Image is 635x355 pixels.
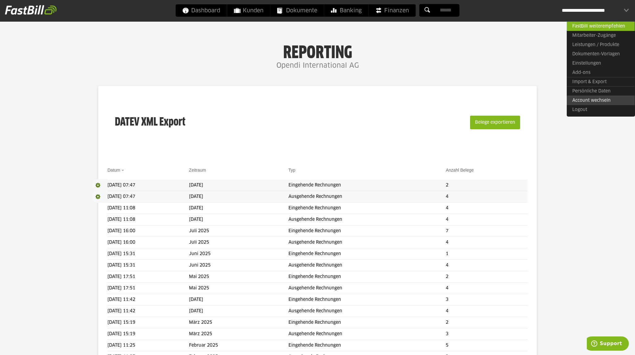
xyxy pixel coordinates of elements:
[271,4,324,17] a: Dokumente
[189,225,288,237] td: Juli 2025
[107,328,189,340] td: [DATE] 15:19
[121,170,125,171] img: sort_desc.gif
[369,4,416,17] a: Finanzen
[567,21,635,31] a: FastBill weiterempfehlen
[189,294,288,306] td: [DATE]
[288,214,446,225] td: Ausgehende Rechnungen
[288,328,446,340] td: Ausgehende Rechnungen
[446,248,527,260] td: 1
[446,271,527,283] td: 2
[115,103,185,142] h3: DATEV XML Export
[288,237,446,248] td: Ausgehende Rechnungen
[567,31,635,40] a: Mitarbeiter-Zugänge
[288,294,446,306] td: Eingehende Rechnungen
[288,180,446,191] td: Eingehende Rechnungen
[107,225,189,237] td: [DATE] 16:00
[107,260,189,271] td: [DATE] 15:31
[288,306,446,317] td: Ausgehende Rechnungen
[288,283,446,294] td: Ausgehende Rechnungen
[107,203,189,214] td: [DATE] 11:08
[288,260,446,271] td: Ausgehende Rechnungen
[62,44,573,60] h1: Reporting
[189,340,288,351] td: Februar 2025
[446,203,527,214] td: 4
[567,59,635,68] a: Einstellungen
[288,225,446,237] td: Eingehende Rechnungen
[446,328,527,340] td: 3
[189,306,288,317] td: [DATE]
[189,214,288,225] td: [DATE]
[277,4,317,17] span: Dokumente
[183,4,220,17] span: Dashboard
[567,105,635,114] a: Logout
[107,214,189,225] td: [DATE] 11:08
[176,4,227,17] a: Dashboard
[107,180,189,191] td: [DATE] 07:47
[331,4,362,17] span: Banking
[288,271,446,283] td: Eingehende Rechnungen
[189,260,288,271] td: Juni 2025
[107,237,189,248] td: [DATE] 16:00
[446,260,527,271] td: 4
[567,49,635,59] a: Dokumenten-Vorlagen
[288,191,446,203] td: Ausgehende Rechnungen
[446,306,527,317] td: 4
[288,168,296,173] a: Typ
[107,306,189,317] td: [DATE] 11:42
[446,283,527,294] td: 4
[189,180,288,191] td: [DATE]
[107,168,120,173] a: Datum
[446,294,527,306] td: 3
[189,271,288,283] td: Mai 2025
[189,237,288,248] td: Juli 2025
[5,5,57,15] img: fastbill_logo_white.png
[107,191,189,203] td: [DATE] 07:47
[446,237,527,248] td: 4
[107,340,189,351] td: [DATE] 11:25
[446,180,527,191] td: 2
[446,340,527,351] td: 5
[567,86,635,96] a: Persönliche Daten
[189,317,288,328] td: März 2025
[288,248,446,260] td: Eingehende Rechnungen
[288,340,446,351] td: Eingehende Rechnungen
[324,4,368,17] a: Banking
[189,283,288,294] td: Mai 2025
[189,191,288,203] td: [DATE]
[234,4,263,17] span: Kunden
[446,168,473,173] a: Anzahl Belege
[567,68,635,77] a: Add-ons
[107,248,189,260] td: [DATE] 15:31
[587,336,629,352] iframe: Öffnet ein Widget, in dem Sie weitere Informationen finden
[446,317,527,328] td: 2
[567,77,635,87] a: Import & Export
[107,283,189,294] td: [DATE] 17:51
[376,4,409,17] span: Finanzen
[227,4,270,17] a: Kunden
[189,328,288,340] td: März 2025
[567,40,635,49] a: Leistungen / Produkte
[189,168,206,173] a: Zeitraum
[107,294,189,306] td: [DATE] 11:42
[446,214,527,225] td: 4
[288,203,446,214] td: Eingehende Rechnungen
[189,203,288,214] td: [DATE]
[288,317,446,328] td: Eingehende Rechnungen
[189,248,288,260] td: Juni 2025
[470,116,520,129] button: Belege exportieren
[446,225,527,237] td: 7
[107,317,189,328] td: [DATE] 15:19
[446,191,527,203] td: 4
[567,96,635,105] a: Account wechseln
[107,271,189,283] td: [DATE] 17:51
